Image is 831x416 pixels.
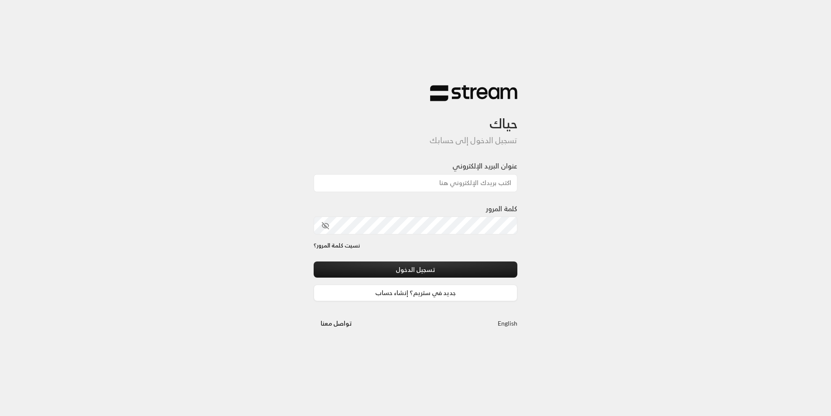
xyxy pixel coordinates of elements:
input: اكتب بريدك الإلكتروني هنا [314,174,518,192]
img: Stream Logo [430,85,517,102]
label: عنوان البريد الإلكتروني [452,161,517,171]
a: English [498,315,517,331]
button: تسجيل الدخول [314,261,518,278]
a: تواصل معنا [314,318,359,329]
h3: حياك [314,102,518,132]
a: نسيت كلمة المرور؟ [314,241,360,250]
button: تواصل معنا [314,315,359,331]
button: toggle password visibility [318,218,333,233]
label: كلمة المرور [486,203,517,214]
a: جديد في ستريم؟ إنشاء حساب [314,285,518,301]
h5: تسجيل الدخول إلى حسابك [314,136,518,145]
